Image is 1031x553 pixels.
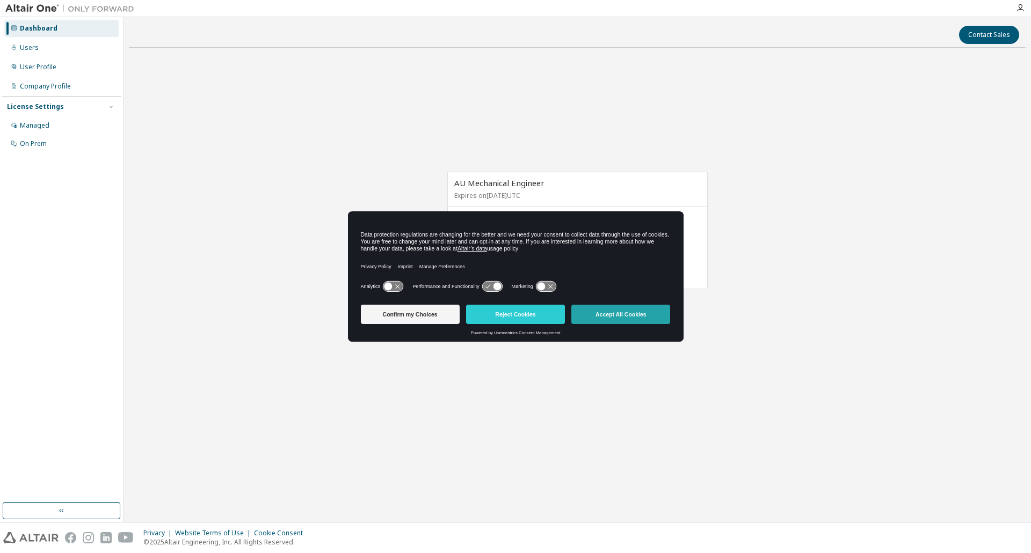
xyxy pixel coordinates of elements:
div: Privacy [143,529,175,537]
span: AU Mechanical Engineer [454,178,544,188]
div: Users [20,43,39,52]
div: License Settings [7,102,64,111]
div: Company Profile [20,82,71,91]
img: Altair One [5,3,140,14]
div: On Prem [20,139,47,148]
img: linkedin.svg [100,532,112,543]
div: User Profile [20,63,56,71]
div: Managed [20,121,49,130]
p: © 2025 Altair Engineering, Inc. All Rights Reserved. [143,537,309,547]
div: Cookie Consent [254,529,309,537]
img: youtube.svg [118,532,134,543]
p: Expires on [DATE] UTC [454,191,698,200]
img: altair_logo.svg [3,532,59,543]
div: Website Terms of Use [175,529,254,537]
img: facebook.svg [65,532,76,543]
div: Dashboard [20,24,57,33]
button: Contact Sales [959,26,1019,44]
img: instagram.svg [83,532,94,543]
